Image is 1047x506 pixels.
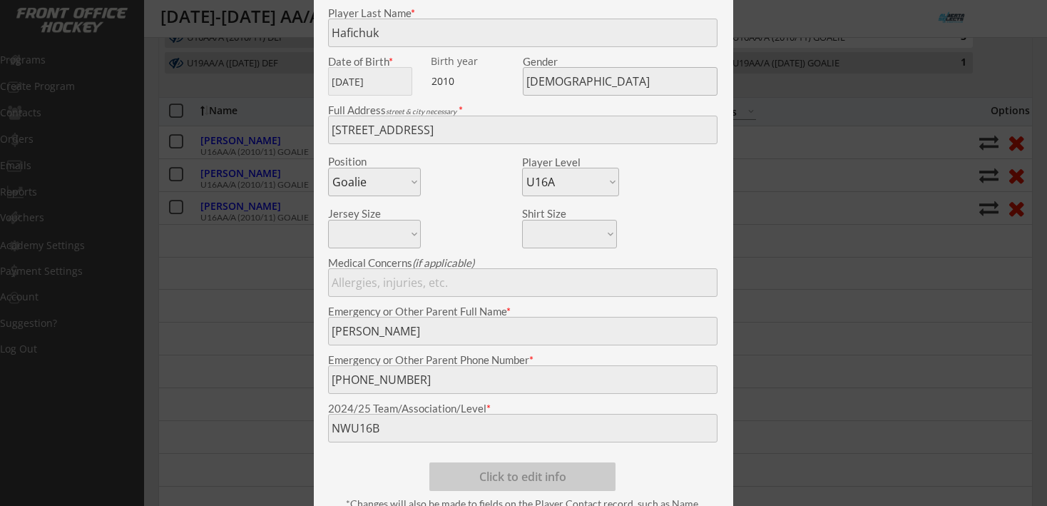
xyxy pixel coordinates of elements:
div: Jersey Size [328,208,402,219]
div: Player Last Name [328,8,717,19]
div: Date of Birth [328,56,421,67]
div: We are transitioning the system to collect and store date of birth instead of just birth year to ... [431,56,520,67]
div: Player Level [522,157,619,168]
em: street & city necessary [386,107,456,116]
div: Full Address [328,105,717,116]
div: Emergency or Other Parent Phone Number [328,355,717,365]
button: Click to edit info [429,462,616,491]
input: Street, City, Province/State [328,116,717,144]
div: 2010 [431,74,521,88]
em: (if applicable) [412,256,474,269]
input: Allergies, injuries, etc. [328,268,717,297]
div: Emergency or Other Parent Full Name [328,306,717,317]
div: Gender [523,56,717,67]
div: Position [328,156,402,167]
div: Birth year [431,56,520,66]
div: 2024/25 Team/Association/Level [328,403,717,414]
div: Shirt Size [522,208,596,219]
div: Medical Concerns [328,258,717,268]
